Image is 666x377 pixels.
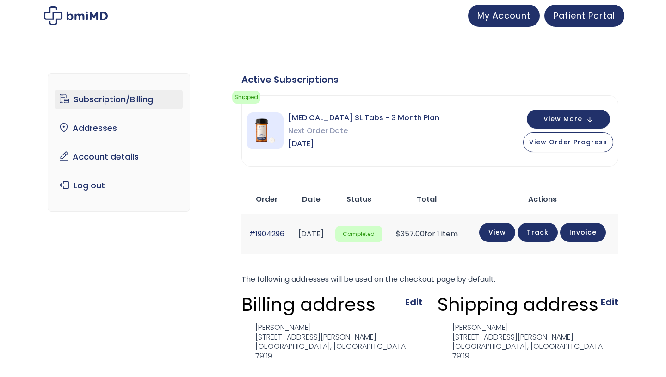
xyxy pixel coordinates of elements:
a: Invoice [560,223,606,242]
time: [DATE] [298,229,324,239]
span: Order [256,194,278,204]
p: The following addresses will be used on the checkout page by default. [241,273,618,286]
div: Active Subscriptions [241,73,618,86]
a: Track [518,223,558,242]
a: Log out [55,176,183,195]
a: Edit [405,296,423,309]
span: View More [543,116,582,122]
span: Completed [335,226,382,243]
span: Actions [528,194,557,204]
span: View Order Progress [529,137,607,147]
a: My Account [468,5,540,27]
a: View [479,223,515,242]
h3: Shipping address [438,293,598,316]
span: $ [396,229,401,239]
address: [PERSON_NAME] [STREET_ADDRESS][PERSON_NAME] [GEOGRAPHIC_DATA], [GEOGRAPHIC_DATA] 79119 [241,323,422,361]
img: My account [44,6,108,25]
span: Date [302,194,321,204]
a: Subscription/Billing [55,90,183,109]
span: Status [346,194,371,204]
span: Next Order Date [288,124,439,137]
address: [PERSON_NAME] [STREET_ADDRESS][PERSON_NAME] [GEOGRAPHIC_DATA], [GEOGRAPHIC_DATA] 79119 [438,323,618,361]
button: View Order Progress [523,132,613,152]
nav: Account pages [48,73,191,212]
span: Shipped [232,91,260,104]
span: 357.00 [396,229,425,239]
span: My Account [477,10,530,21]
span: Total [417,194,437,204]
a: Account details [55,147,183,167]
a: Addresses [55,118,183,138]
a: Patient Portal [544,5,624,27]
span: Patient Portal [554,10,615,21]
button: View More [527,110,610,129]
a: #1904296 [249,229,284,239]
a: Edit [601,296,618,309]
td: for 1 item [387,214,467,254]
h3: Billing address [241,293,376,316]
span: [DATE] [288,137,439,150]
span: [MEDICAL_DATA] SL Tabs - 3 Month Plan [288,111,439,124]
